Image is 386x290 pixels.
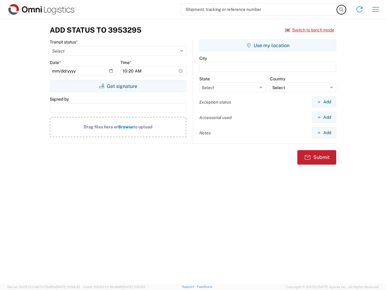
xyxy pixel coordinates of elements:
[270,76,285,82] label: Country
[199,39,336,51] button: Use my location
[118,124,133,129] span: Browse
[50,26,141,34] h3: Add Status to 3953295
[56,285,80,289] span: [DATE] 10:54:32
[84,124,118,129] span: Drag files here or
[199,56,207,61] label: City
[133,124,153,129] span: to upload
[7,285,80,289] span: Server: 2025.21.0-667a72bf6fa
[312,127,336,138] button: Add
[199,99,231,105] label: Exception status
[297,150,336,165] button: Submit
[312,96,336,108] button: Add
[285,25,334,35] button: Switch to batch mode
[197,285,212,288] a: Feedback
[286,284,379,290] span: Copyright © [DATE]-[DATE] Agistix Inc., All Rights Reserved
[182,285,197,288] a: Support
[50,39,78,45] label: Transit status
[122,285,145,289] span: [DATE] 11:51:43
[50,80,186,92] button: Get signature
[83,285,145,289] span: Client: 2025.21.0-f0c8481
[181,4,337,15] input: Shipment, tracking or reference number
[312,112,336,123] button: Add
[50,96,69,102] label: Signed by
[120,60,131,65] label: Time
[50,60,61,65] label: Date
[199,76,210,82] label: State
[199,115,232,120] label: Accessorial used
[199,130,211,136] label: Notes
